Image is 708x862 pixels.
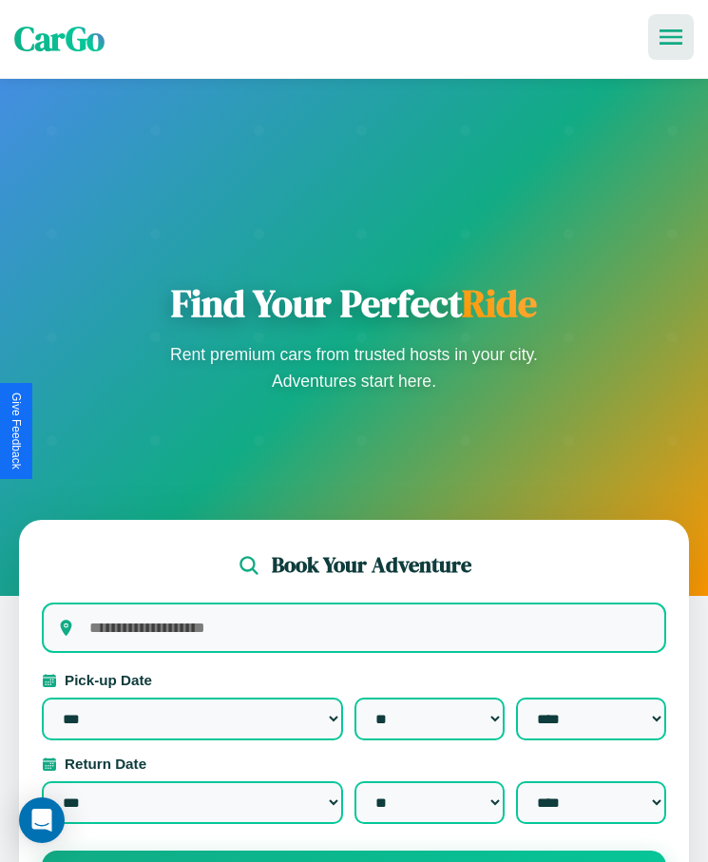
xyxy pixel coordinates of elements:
h2: Book Your Adventure [272,550,471,580]
div: Give Feedback [10,393,23,469]
p: Rent premium cars from trusted hosts in your city. Adventures start here. [164,341,545,394]
span: CarGo [14,16,105,62]
label: Pick-up Date [42,672,666,688]
h1: Find Your Perfect [164,280,545,326]
label: Return Date [42,756,666,772]
div: Open Intercom Messenger [19,797,65,843]
span: Ride [462,278,537,329]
